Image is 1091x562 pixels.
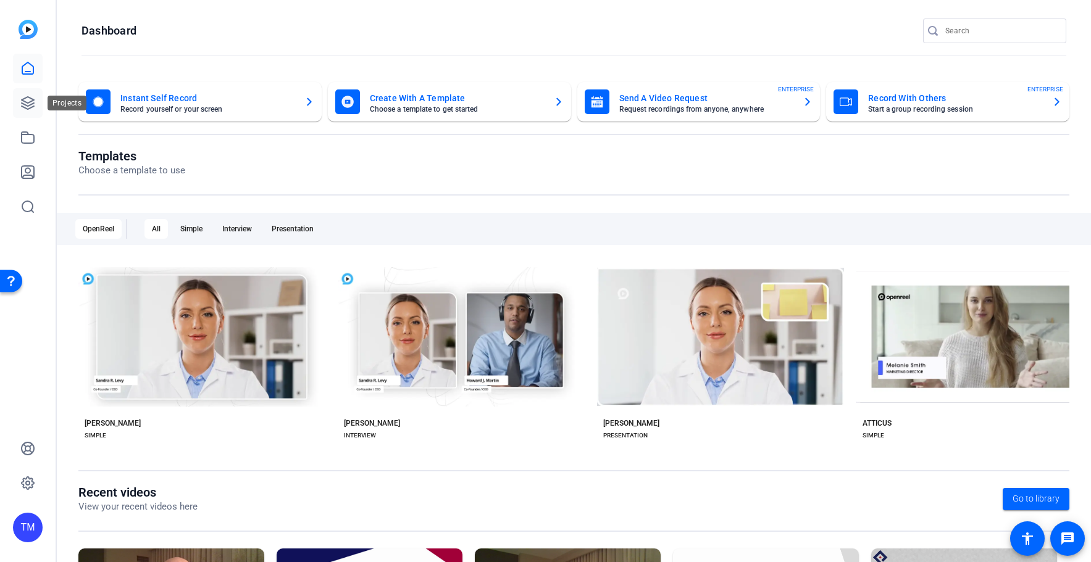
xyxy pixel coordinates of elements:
mat-card-title: Create With A Template [370,91,544,105]
mat-card-subtitle: Start a group recording session [868,105,1042,113]
div: SIMPLE [85,431,106,440]
mat-card-title: Send A Video Request [619,91,793,105]
div: PRESENTATION [603,431,648,440]
div: Projects [48,96,86,110]
div: TM [13,513,43,542]
mat-icon: accessibility [1020,531,1035,546]
div: OpenReel [75,219,122,239]
input: Search [945,23,1056,38]
mat-card-title: Record With Others [868,91,1042,105]
span: Go to library [1013,492,1060,505]
h1: Templates [78,149,185,163]
mat-card-title: Instant Self Record [120,91,295,105]
button: Send A Video RequestRequest recordings from anyone, anywhereENTERPRISE [577,82,821,122]
span: ENTERPRISE [1027,85,1063,94]
button: Record With OthersStart a group recording sessionENTERPRISE [826,82,1069,122]
h1: Recent videos [78,485,198,500]
mat-card-subtitle: Request recordings from anyone, anywhere [619,105,793,113]
button: Create With A TemplateChoose a template to get started [328,82,571,122]
div: [PERSON_NAME] [344,418,400,428]
div: Simple [173,219,210,239]
div: INTERVIEW [344,431,376,440]
button: Instant Self RecordRecord yourself or your screen [78,82,322,122]
a: Go to library [1003,488,1069,510]
p: Choose a template to use [78,163,185,178]
div: [PERSON_NAME] [85,418,141,428]
h1: Dashboard [82,23,136,38]
div: ATTICUS [863,418,892,428]
div: [PERSON_NAME] [603,418,659,428]
div: All [144,219,168,239]
mat-card-subtitle: Choose a template to get started [370,105,544,113]
mat-card-subtitle: Record yourself or your screen [120,105,295,113]
mat-icon: message [1060,531,1075,546]
div: Presentation [264,219,321,239]
div: Interview [215,219,259,239]
img: blue-gradient.svg [19,20,38,39]
div: SIMPLE [863,431,884,440]
span: ENTERPRISE [778,85,814,94]
p: View your recent videos here [78,500,198,514]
